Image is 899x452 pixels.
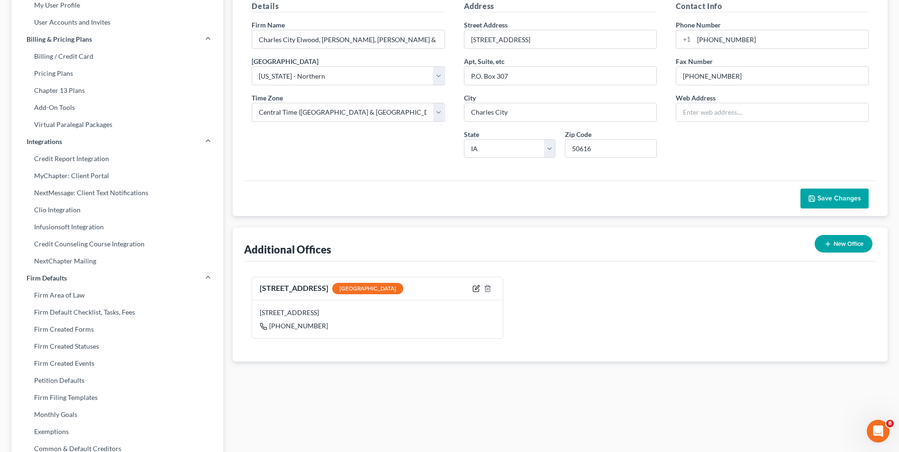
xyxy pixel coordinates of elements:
input: Enter address... [464,30,656,48]
a: Virtual Paralegal Packages [11,116,223,133]
span: Save Changes [817,194,861,202]
label: Apt, Suite, etc [464,56,505,66]
label: Street Address [464,20,508,30]
iframe: Intercom live chat [867,420,890,443]
div: Amendments [14,242,176,259]
a: NextChapter Mailing [11,253,223,270]
button: Search for help [14,156,176,175]
span: Search for help [19,161,77,171]
p: Hi there! [19,67,171,83]
img: Profile image for Emma [111,15,130,34]
div: We typically reply in a few hours [19,129,158,139]
label: Time Zone [252,93,283,103]
label: City [464,93,476,103]
div: Attorney's Disclosure of Compensation [19,210,159,220]
a: Firm Created Statuses [11,338,223,355]
a: MyChapter: Client Portal [11,167,223,184]
span: Help [150,319,165,326]
div: [GEOGRAPHIC_DATA] [332,283,403,294]
label: State [464,129,479,139]
button: New Office [815,235,872,253]
div: +1 [676,30,694,48]
img: logo [19,21,74,30]
a: Firm Created Forms [11,321,223,338]
a: Pricing Plans [11,65,223,82]
label: Phone Number [676,20,721,30]
div: Form Preview Helper [19,228,159,238]
button: Messages [63,296,126,334]
a: Credit Counseling Course Integration [11,235,223,253]
a: Integrations [11,133,223,150]
span: Home [21,319,42,326]
img: Profile image for Lindsey [129,15,148,34]
a: Firm Area of Law [11,287,223,304]
input: Enter name... [252,30,444,48]
button: Help [127,296,190,334]
div: Send us a message [19,119,158,129]
a: Firm Default Checklist, Tasks, Fees [11,304,223,321]
div: Statement of Financial Affairs - Payments Made in the Last 90 days [19,183,159,203]
span: Integrations [27,137,62,146]
span: 8 [886,420,894,427]
div: Amendments [19,245,159,255]
a: Firm Defaults [11,270,223,287]
a: Exemptions [11,423,223,440]
input: Enter web address.... [676,103,868,121]
a: Monthly Goals [11,406,223,423]
a: Infusionsoft Integration [11,218,223,235]
a: Petition Defaults [11,372,223,389]
input: Enter city... [464,103,656,121]
div: [STREET_ADDRESS] [260,283,403,295]
input: Enter phone... [694,30,868,48]
div: Close [163,15,180,32]
img: Profile image for Sara [93,15,112,34]
div: Form Preview Helper [14,224,176,242]
a: Add-On Tools [11,99,223,116]
a: Firm Created Events [11,355,223,372]
a: Firm Filing Templates [11,389,223,406]
span: Firm Name [252,21,285,29]
h5: Details [252,0,445,12]
a: Chapter 13 Plans [11,82,223,99]
input: (optional) [464,67,656,85]
div: Statement of Financial Affairs - Payments Made in the Last 90 days [14,179,176,207]
a: Credit Report Integration [11,150,223,167]
a: User Accounts and Invites [11,14,223,31]
input: Enter fax... [676,67,868,85]
h5: Contact Info [676,0,869,12]
label: Web Address [676,93,716,103]
a: Billing & Pricing Plans [11,31,223,48]
a: Clio Integration [11,201,223,218]
a: NextMessage: Client Text Notifications [11,184,223,201]
div: [STREET_ADDRESS] [260,308,495,317]
span: Billing & Pricing Plans [27,35,92,44]
input: XXXXX [565,139,657,158]
span: [PHONE_NUMBER] [269,322,328,330]
span: Firm Defaults [27,273,67,283]
a: Billing / Credit Card [11,48,223,65]
label: Zip Code [565,129,591,139]
p: How can we help? [19,83,171,99]
label: [GEOGRAPHIC_DATA] [252,56,318,66]
h5: Address [464,0,657,12]
div: Additional Offices [244,243,331,256]
span: Messages [79,319,111,326]
div: Send us a messageWe typically reply in a few hours [9,111,180,147]
label: Fax Number [676,56,713,66]
button: Save Changes [800,189,869,208]
div: Attorney's Disclosure of Compensation [14,207,176,224]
